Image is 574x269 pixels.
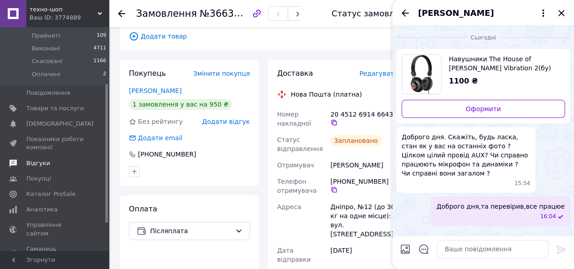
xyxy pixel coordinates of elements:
div: Додати email [128,133,183,142]
div: 12.10.2025 [396,33,570,42]
div: [PHONE_NUMBER] [137,150,197,159]
span: Без рейтингу [138,118,183,125]
span: Доброго дня,та перевірив,все працюе [437,202,565,211]
button: Закрити [556,8,567,19]
span: [PERSON_NAME] [418,7,494,19]
span: Каталог ProSale [26,190,75,198]
span: 2 [103,70,106,78]
span: Змінити покупця [193,70,250,77]
span: Скасовані [32,57,63,65]
span: Додати товар [129,31,398,41]
span: Покупці [26,175,51,183]
span: Повідомлення [26,89,70,97]
span: Номер накладної [277,111,311,127]
span: Статус відправлення [277,136,323,152]
span: техно-шоп [29,5,98,14]
span: Замовлення [136,8,197,19]
div: Заплановано [330,135,382,146]
span: Адреса [277,203,301,210]
div: [DATE] [329,242,400,268]
button: [PERSON_NAME] [418,7,549,19]
span: Аналітика [26,205,58,214]
span: 1100 ₴ [449,77,478,85]
span: 4711 [93,44,106,53]
span: Показники роботи компанії [26,135,84,152]
div: Дніпро, №12 (до 30 кг на одне місце): вул. [STREET_ADDRESS] [329,199,400,242]
span: Покупець [129,69,166,78]
div: 20 4512 6914 6643 [330,110,398,126]
span: Отримувач [277,161,314,169]
div: Ваш ID: 3774889 [29,14,109,22]
span: Оплачені [32,70,60,78]
span: Прийняті [32,32,60,40]
span: Гаманець компанії [26,245,84,261]
div: [PHONE_NUMBER] [330,177,398,193]
span: Товари та послуги [26,104,84,112]
span: Оплата [129,205,157,213]
span: Післяплата [150,226,231,236]
span: Доставка [277,69,313,78]
div: 1 замовлення у вас на 950 ₴ [129,99,232,110]
div: Додати email [137,133,183,142]
button: Назад [400,8,411,19]
div: [PERSON_NAME] [329,157,400,173]
span: Доброго дня. Скажіть, будь ласка, стан як у вас на останніх фото ? Цілком цілий провід AUX? Чи сп... [402,132,530,178]
div: Нова Пошта (платна) [289,90,364,99]
img: 5102956712_w400_h400_naushniki-the-house.jpg [411,55,432,94]
span: №366312849 [200,8,264,19]
span: 15:54 12.10.2025 [515,180,530,187]
button: Відкрити шаблони відповідей [418,243,430,255]
span: Додати відгук [202,118,250,125]
span: Дата відправки [277,247,311,263]
div: Повернутися назад [118,9,125,18]
span: 109 [97,32,106,40]
span: Відгуки [26,159,50,167]
span: 1166 [93,57,106,65]
span: Виконані [32,44,60,53]
span: Телефон отримувача [277,178,317,194]
a: Переглянути товар [402,54,565,94]
a: [PERSON_NAME] [129,87,182,94]
span: 16:04 12.10.2025 [540,213,556,220]
span: Сьогодні [467,34,500,42]
span: [DEMOGRAPHIC_DATA] [26,120,93,128]
span: Навушники The House of [PERSON_NAME] Vibration 2(бу) дивіться фото [449,54,558,73]
span: Управління сайтом [26,221,84,237]
a: Оформити [402,100,565,118]
span: Редагувати [359,70,398,77]
div: Статус замовлення [332,9,415,18]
